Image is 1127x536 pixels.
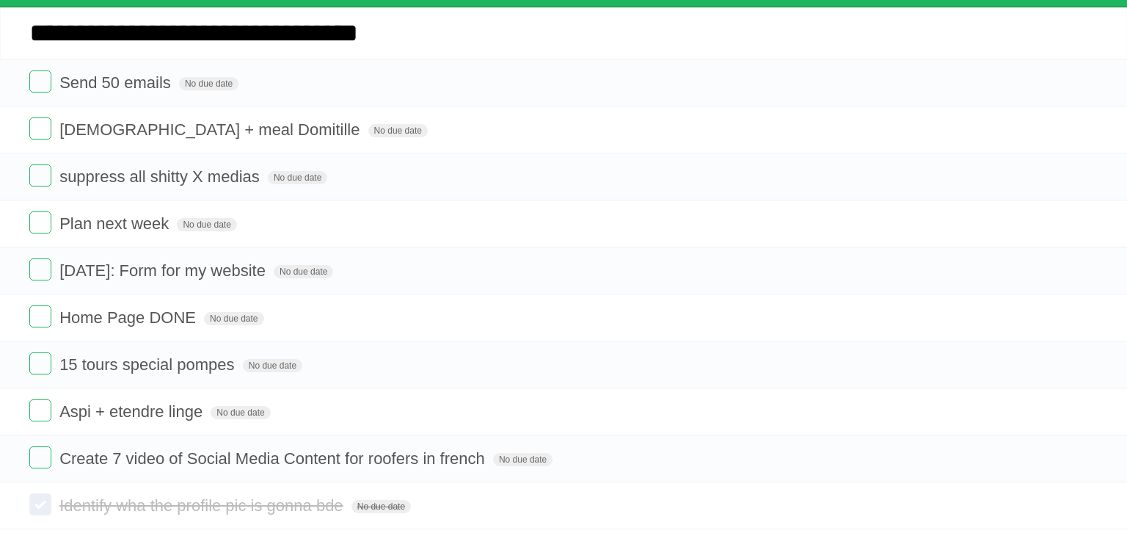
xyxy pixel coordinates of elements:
[177,218,236,231] span: No due date
[59,496,346,515] span: Identify wha the profile pic is gonna bde
[204,312,263,325] span: No due date
[268,171,327,184] span: No due date
[29,352,51,374] label: Done
[59,167,263,186] span: suppress all shitty X medias
[59,261,269,280] span: [DATE]: Form for my website
[274,265,333,278] span: No due date
[59,308,200,327] span: Home Page DONE
[59,402,206,421] span: Aspi + etendre linge
[29,305,51,327] label: Done
[351,500,411,513] span: No due date
[243,359,302,372] span: No due date
[29,164,51,186] label: Done
[59,214,172,233] span: Plan next week
[29,70,51,93] label: Done
[59,73,175,92] span: Send 50 emails
[59,355,238,374] span: 15 tours special pompes
[59,120,363,139] span: [DEMOGRAPHIC_DATA] + meal Domitille
[29,117,51,140] label: Done
[29,258,51,280] label: Done
[29,211,51,233] label: Done
[179,77,238,90] span: No due date
[59,449,489,468] span: Create 7 video of Social Media Content for roofers in french
[29,399,51,421] label: Done
[368,124,428,137] span: No due date
[29,446,51,468] label: Done
[211,406,270,419] span: No due date
[493,453,552,466] span: No due date
[29,493,51,515] label: Done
